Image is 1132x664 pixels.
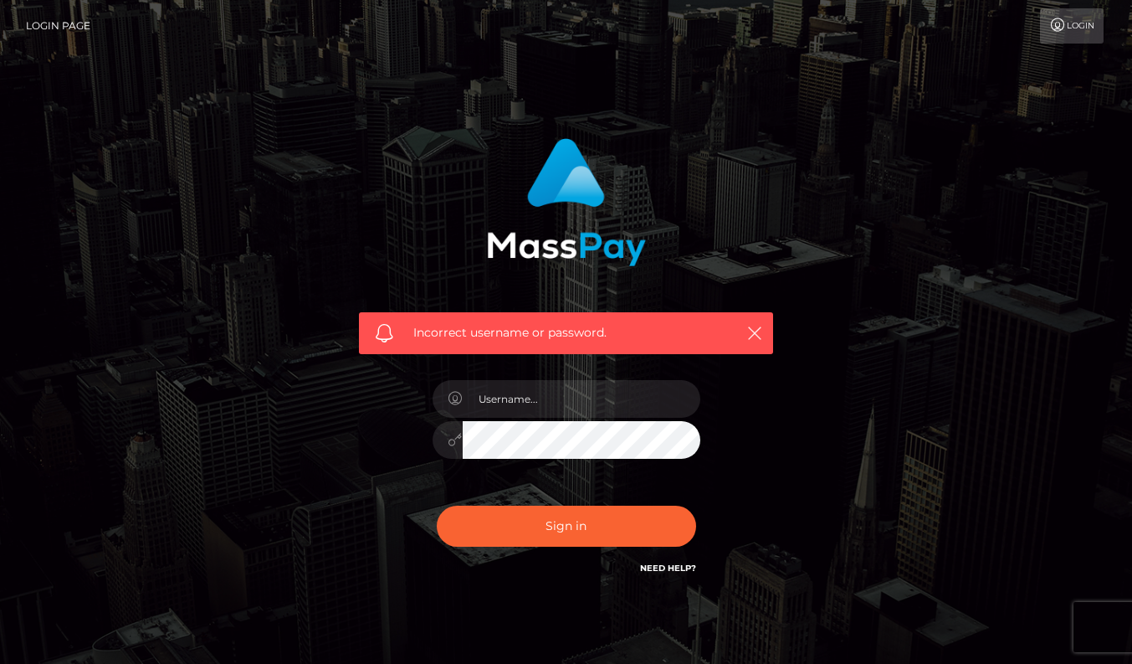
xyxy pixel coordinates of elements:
a: Login [1040,8,1104,44]
input: Username... [463,380,700,418]
button: Sign in [437,506,696,547]
span: Incorrect username or password. [413,324,719,342]
img: MassPay Login [487,138,646,266]
a: Login Page [26,8,90,44]
a: Need Help? [640,563,696,574]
